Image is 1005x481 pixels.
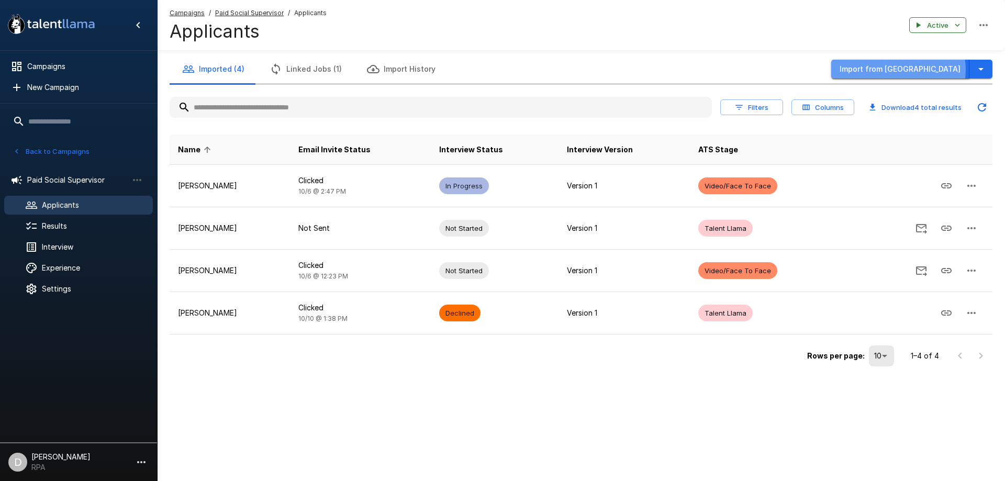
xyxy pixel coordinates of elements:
span: 10/6 @ 12:23 PM [298,272,348,280]
span: 10/10 @ 1:38 PM [298,315,348,322]
span: Interview Version [567,143,633,156]
span: Applicants [294,8,327,18]
button: Filters [720,99,783,116]
button: Active [909,17,966,33]
button: Import History [354,54,448,84]
h4: Applicants [170,20,327,42]
p: Clicked [298,175,422,186]
p: Version 1 [567,181,681,191]
p: Not Sent [298,223,422,233]
p: Rows per page: [807,351,865,361]
p: Clicked [298,303,422,313]
p: [PERSON_NAME] [178,265,282,276]
p: 1–4 of 4 [911,351,939,361]
p: [PERSON_NAME] [178,308,282,318]
span: Interview Status [439,143,503,156]
u: Paid Social Supervisor [215,9,284,17]
button: Import from [GEOGRAPHIC_DATA] [831,60,969,79]
span: Send Invitation [909,223,934,232]
p: Version 1 [567,308,681,318]
span: ATS Stage [698,143,738,156]
u: Campaigns [170,9,205,17]
p: Clicked [298,260,422,271]
span: Copy Interview Link [934,223,959,232]
span: Copy Interview Link [934,308,959,317]
p: [PERSON_NAME] [178,223,282,233]
button: Imported (4) [170,54,257,84]
button: Linked Jobs (1) [257,54,354,84]
span: Talent Llama [698,223,753,233]
p: Version 1 [567,265,681,276]
span: Not Started [439,223,489,233]
button: Download4 total results [863,99,967,116]
span: Copy Interview Link [934,181,959,189]
button: Columns [791,99,854,116]
span: Copy Interview Link [934,265,959,274]
span: Name [178,143,214,156]
span: 10/6 @ 2:47 PM [298,187,346,195]
span: Talent Llama [698,308,753,318]
button: Updated Today - 4:44 PM [971,97,992,118]
div: 10 [869,345,894,366]
span: Not Started [439,266,489,276]
span: Video/Face To Face [698,266,777,276]
span: / [288,8,290,18]
span: Video/Face To Face [698,181,777,191]
p: Version 1 [567,223,681,233]
span: Declined [439,308,481,318]
span: Send Invitation [909,265,934,274]
span: Email Invite Status [298,143,371,156]
span: / [209,8,211,18]
span: In Progress [439,181,489,191]
p: [PERSON_NAME] [178,181,282,191]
